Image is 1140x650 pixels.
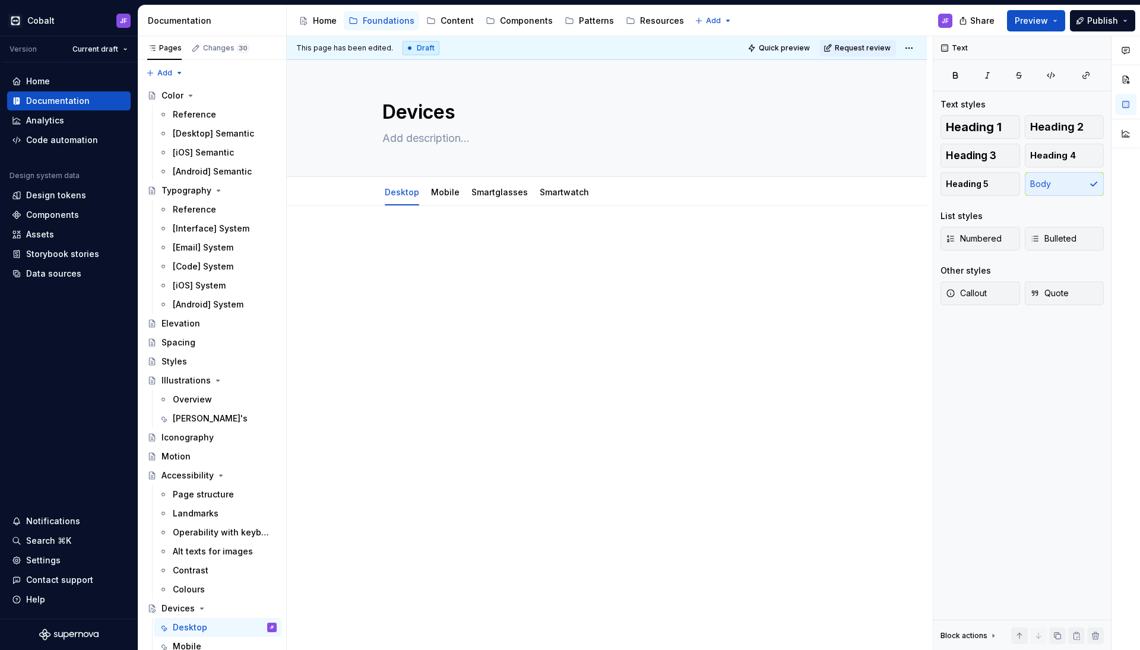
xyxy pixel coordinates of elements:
span: Heading 1 [946,121,1002,133]
div: Foundations [363,15,414,27]
a: Spacing [142,333,281,352]
div: Motion [161,451,191,462]
a: Desktop [385,187,419,197]
a: Accessibility [142,466,281,485]
button: Share [953,10,1002,31]
div: [iOS] Semantic [173,147,234,158]
button: Add [142,65,187,81]
a: [Interface] System [154,219,281,238]
div: Iconography [161,432,214,443]
a: Colours [154,580,281,599]
span: Callout [946,287,987,299]
button: Numbered [940,227,1020,251]
div: Documentation [148,15,281,27]
div: Smartglasses [467,179,533,204]
span: 30 [237,43,249,53]
button: Add [691,12,736,29]
div: Design tokens [26,189,86,201]
button: Bulleted [1025,227,1104,251]
div: [Interface] System [173,223,249,234]
a: Design tokens [7,186,131,205]
a: Iconography [142,428,281,447]
div: Mobile [426,179,464,204]
div: [iOS] System [173,280,226,291]
a: Motion [142,447,281,466]
div: Cobalt [27,15,55,27]
a: [Android] System [154,295,281,314]
span: Quote [1030,287,1069,299]
span: Share [970,15,995,27]
div: List styles [940,210,983,222]
span: Heading 5 [946,178,989,190]
button: Publish [1070,10,1135,31]
div: Alt texts for images [173,546,253,557]
button: Heading 2 [1025,115,1104,139]
a: Storybook stories [7,245,131,264]
span: Add [157,68,172,78]
div: [Android] System [173,299,243,310]
div: Settings [26,554,61,566]
div: Design system data [9,171,80,180]
div: JF [942,16,949,26]
a: Operability with keyboard [154,523,281,542]
a: [iOS] System [154,276,281,295]
span: Request review [835,43,891,53]
button: Notifications [7,512,131,531]
a: Overview [154,390,281,409]
a: Patterns [560,11,619,30]
div: Contact support [26,574,93,586]
span: Publish [1087,15,1118,27]
a: Illustrations [142,371,281,390]
a: Typography [142,181,281,200]
a: Styles [142,352,281,371]
button: Contact support [7,570,131,589]
a: Devices [142,599,281,618]
a: Documentation [7,91,131,110]
a: [Code] System [154,257,281,276]
div: [Android] Semantic [173,166,252,177]
div: Components [500,15,553,27]
div: Home [26,75,50,87]
span: Quick preview [759,43,810,53]
button: Heading 4 [1025,144,1104,167]
button: Heading 3 [940,144,1020,167]
span: Numbered [946,233,1002,245]
div: [PERSON_NAME]'s [173,413,248,424]
a: Landmarks [154,504,281,523]
div: Page structure [173,489,234,500]
button: CobaltJF [2,8,135,33]
div: Colours [173,584,205,595]
a: Reference [154,105,281,124]
div: Page tree [294,9,689,33]
button: Heading 1 [940,115,1020,139]
div: Typography [161,185,211,196]
a: Supernova Logo [39,629,99,641]
a: Home [294,11,341,30]
div: Elevation [161,318,200,329]
div: Search ⌘K [26,535,71,547]
a: Smartglasses [471,187,528,197]
button: Quick preview [744,40,815,56]
div: JF [120,16,127,26]
div: [Code] System [173,261,233,272]
a: Components [7,205,131,224]
div: Version [9,45,37,54]
div: Data sources [26,268,81,280]
div: Desktop [380,179,424,204]
div: Styles [161,356,187,367]
a: [iOS] Semantic [154,143,281,162]
a: Resources [621,11,689,30]
div: Assets [26,229,54,240]
a: Color [142,86,281,105]
a: Page structure [154,485,281,504]
div: Resources [640,15,684,27]
button: Preview [1007,10,1065,31]
div: Draft [403,41,439,55]
div: Reference [173,109,216,121]
div: Notifications [26,515,80,527]
a: Code automation [7,131,131,150]
div: Documentation [26,95,90,107]
div: [Desktop] Semantic [173,128,254,139]
button: Search ⌘K [7,531,131,550]
a: Smartwatch [540,187,589,197]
